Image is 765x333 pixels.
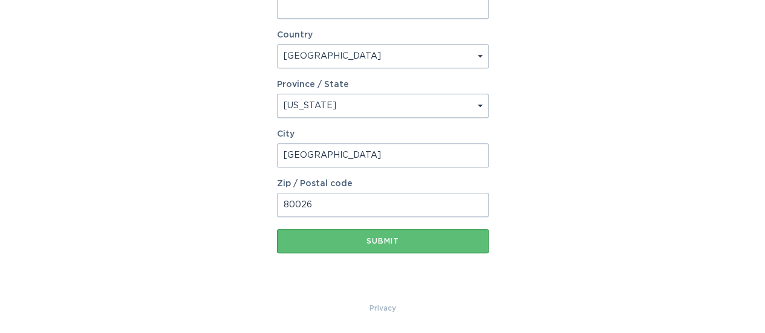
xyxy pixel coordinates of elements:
label: City [277,130,489,138]
a: Privacy Policy & Terms of Use [369,302,396,315]
label: Country [277,31,313,39]
label: Province / State [277,80,349,89]
label: Zip / Postal code [277,179,489,188]
div: Submit [283,238,483,245]
button: Submit [277,229,489,253]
